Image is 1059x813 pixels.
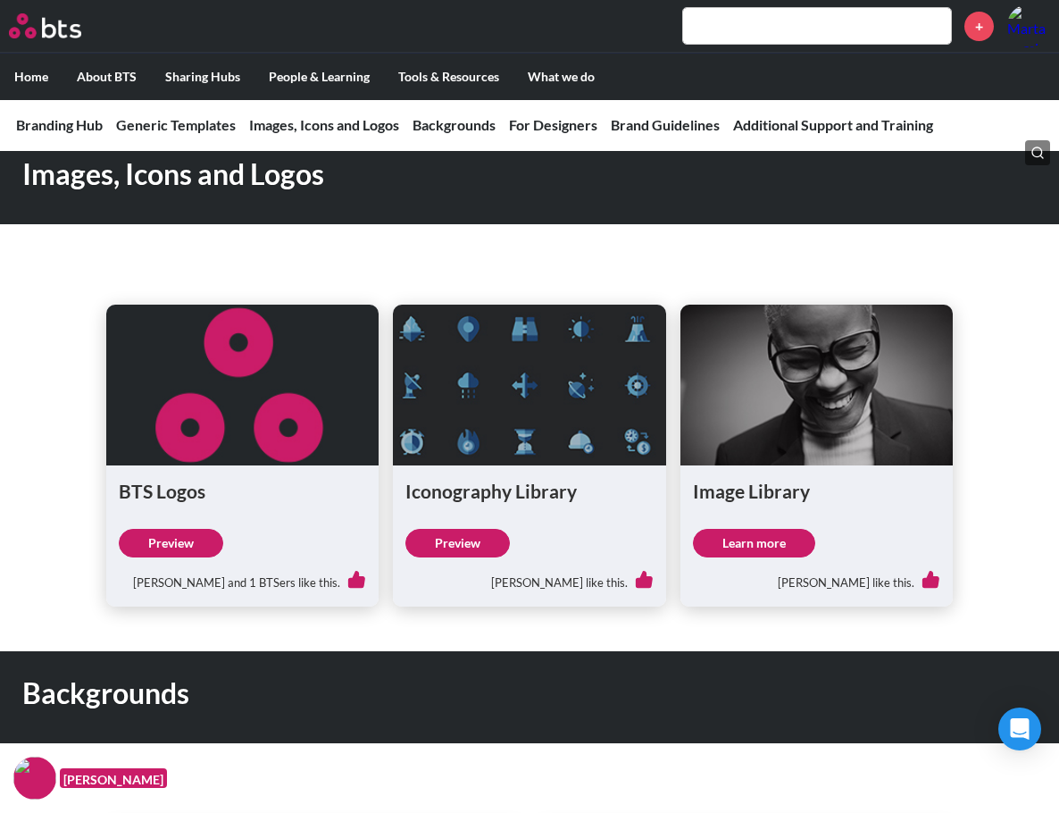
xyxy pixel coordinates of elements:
a: Branding Hub [16,116,103,133]
a: Backgrounds [413,116,496,133]
h1: Image Library [693,478,941,504]
label: What we do [513,54,609,100]
div: Open Intercom Messenger [998,708,1041,750]
a: Preview [405,529,510,557]
div: [PERSON_NAME] and 1 BTSers like this. [119,557,367,595]
a: Images, Icons and Logos [249,116,399,133]
img: BTS Logo [9,13,81,38]
a: Go home [9,13,114,38]
h1: Iconography Library [405,478,654,504]
img: Marta Faccini [1007,4,1050,47]
a: Preview [119,529,223,557]
a: Profile [1007,4,1050,47]
h1: BTS Logos [119,478,367,504]
figcaption: [PERSON_NAME] [60,768,167,789]
a: Additional Support and Training [733,116,933,133]
a: + [964,12,994,41]
div: [PERSON_NAME] like this. [405,557,654,595]
label: About BTS [63,54,151,100]
h1: Images, Icons and Logos [22,155,732,195]
a: Generic Templates [116,116,236,133]
h1: Backgrounds [22,674,732,714]
label: Sharing Hubs [151,54,254,100]
div: [PERSON_NAME] like this. [693,557,941,595]
label: People & Learning [254,54,384,100]
label: Tools & Resources [384,54,513,100]
img: F [13,757,56,800]
a: Brand Guidelines [611,116,720,133]
a: For Designers [509,116,597,133]
a: Learn more [693,529,815,557]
